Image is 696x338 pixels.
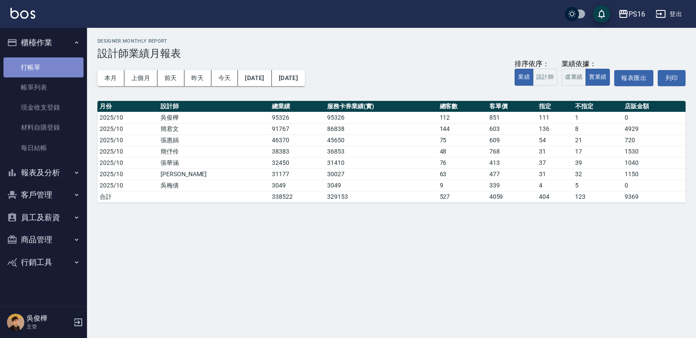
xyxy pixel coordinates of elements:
td: 112 [438,112,487,123]
td: 768 [487,146,537,157]
td: 2025/10 [97,168,158,180]
a: 帳單列表 [3,77,84,97]
button: 員工及薪資 [3,206,84,229]
td: 31 [537,168,573,180]
td: 48 [438,146,487,157]
td: 477 [487,168,537,180]
td: 吳梅倩 [158,180,270,191]
td: 2025/10 [97,180,158,191]
th: 客單價 [487,101,537,112]
td: 123 [573,191,622,202]
th: 月份 [97,101,158,112]
a: 每日結帳 [3,138,84,158]
button: 前天 [157,70,184,86]
td: 413 [487,157,537,168]
td: 95326 [270,112,325,123]
td: 609 [487,134,537,146]
td: 簡君文 [158,123,270,134]
button: save [593,5,610,23]
td: 31177 [270,168,325,180]
td: 37 [537,157,573,168]
button: 列印 [658,70,686,86]
td: 2025/10 [97,123,158,134]
button: 客戶管理 [3,184,84,206]
button: 登出 [652,6,686,22]
td: 5 [573,180,622,191]
td: 4 [537,180,573,191]
button: 虛業績 [562,69,586,86]
td: [PERSON_NAME] [158,168,270,180]
button: 上個月 [124,70,157,86]
img: Logo [10,8,35,19]
td: 111 [537,112,573,123]
button: 櫃檯作業 [3,31,84,54]
th: 指定 [537,101,573,112]
td: 339 [487,180,537,191]
button: 商品管理 [3,228,84,251]
td: 75 [438,134,487,146]
td: 31 [537,146,573,157]
a: 現金收支登錄 [3,97,84,117]
td: 76 [438,157,487,168]
td: 39 [573,157,622,168]
a: 打帳單 [3,57,84,77]
td: 404 [537,191,573,202]
td: 1040 [622,157,686,168]
button: 今天 [211,70,238,86]
td: 720 [622,134,686,146]
td: 合計 [97,191,158,202]
button: 行銷工具 [3,251,84,274]
th: 設計師 [158,101,270,112]
td: 45650 [325,134,438,146]
td: 1150 [622,168,686,180]
h3: 設計師業績月報表 [97,47,686,60]
td: 91767 [270,123,325,134]
button: 報表及分析 [3,161,84,184]
td: 9 [438,180,487,191]
td: 0 [622,112,686,123]
table: a dense table [97,101,686,203]
td: 144 [438,123,487,134]
button: 昨天 [184,70,211,86]
div: 業績依據： [562,60,610,69]
td: 張華涵 [158,157,270,168]
td: 527 [438,191,487,202]
td: 338522 [270,191,325,202]
td: 21 [573,134,622,146]
td: 603 [487,123,537,134]
a: 材料自購登錄 [3,117,84,137]
td: 吳俊樺 [158,112,270,123]
td: 3049 [270,180,325,191]
div: PS16 [629,9,645,20]
td: 851 [487,112,537,123]
td: 9369 [622,191,686,202]
td: 簡伃伶 [158,146,270,157]
button: [DATE] [238,70,271,86]
button: 報表匯出 [614,70,653,86]
td: 張惠娟 [158,134,270,146]
td: 32450 [270,157,325,168]
td: 38383 [270,146,325,157]
th: 服務卡券業績(實) [325,101,438,112]
td: 54 [537,134,573,146]
img: Person [7,314,24,331]
th: 店販金額 [622,101,686,112]
td: 1530 [622,146,686,157]
td: 8 [573,123,622,134]
th: 總業績 [270,101,325,112]
td: 32 [573,168,622,180]
td: 2025/10 [97,146,158,157]
td: 95326 [325,112,438,123]
button: 實業績 [586,69,610,86]
button: PS16 [615,5,649,23]
button: 業績 [515,69,533,86]
td: 2025/10 [97,134,158,146]
button: [DATE] [272,70,305,86]
td: 2025/10 [97,112,158,123]
button: 本月 [97,70,124,86]
button: 設計師 [533,69,557,86]
td: 86838 [325,123,438,134]
th: 不指定 [573,101,622,112]
td: 36853 [325,146,438,157]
